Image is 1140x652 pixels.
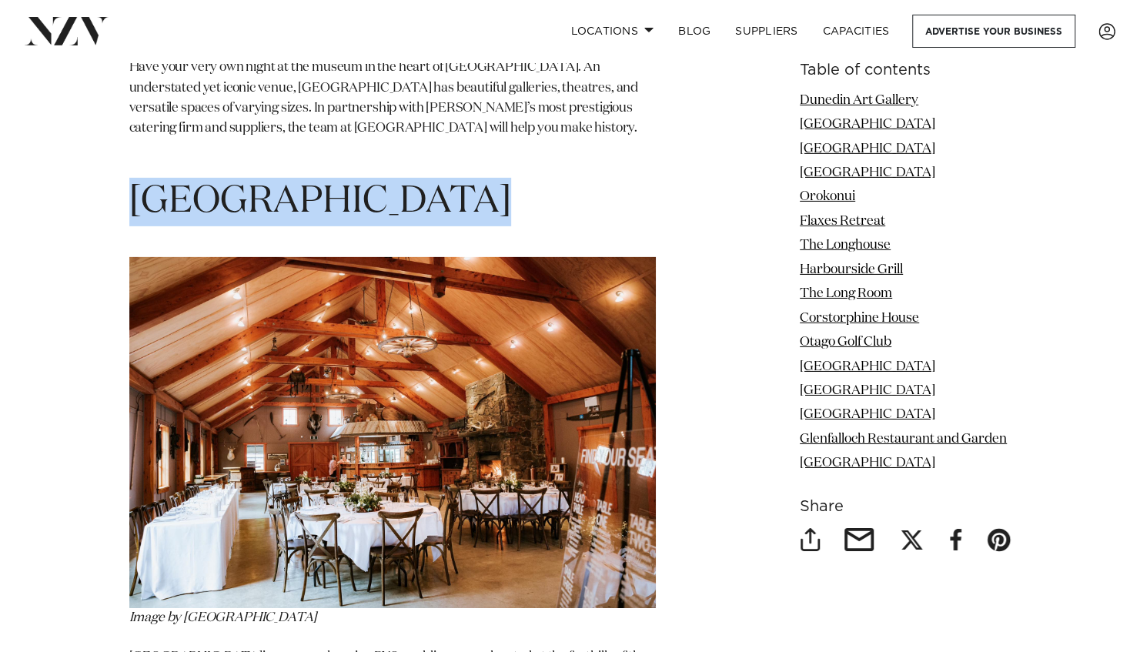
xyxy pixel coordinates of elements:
a: Flaxes Retreat [800,215,885,228]
a: The Long Room [800,288,892,301]
a: Glenfalloch Restaurant and Garden [800,433,1007,446]
a: [GEOGRAPHIC_DATA] [800,166,935,179]
p: Have your very own night at the museum in the heart of [GEOGRAPHIC_DATA]. An understated yet icon... [129,58,656,159]
a: Orokonui [800,191,855,204]
a: [GEOGRAPHIC_DATA] [800,384,935,397]
a: The Longhouse [800,239,891,252]
a: Corstorphine House [800,312,919,325]
h1: [GEOGRAPHIC_DATA] [129,178,656,226]
h6: Table of contents [800,62,1011,79]
a: [GEOGRAPHIC_DATA] [800,360,935,373]
a: [GEOGRAPHIC_DATA] [800,457,935,470]
a: [GEOGRAPHIC_DATA] [800,142,935,155]
a: Otago Golf Club [800,336,891,349]
a: SUPPLIERS [723,15,810,48]
a: BLOG [666,15,723,48]
a: Advertise your business [912,15,1075,48]
img: nzv-logo.png [25,17,109,45]
em: Image by [GEOGRAPHIC_DATA] [129,611,317,624]
a: Dunedin Art Gallery [800,94,918,107]
a: Harbourside Grill [800,263,903,276]
a: [GEOGRAPHIC_DATA] [800,118,935,131]
a: Capacities [811,15,902,48]
a: Locations [558,15,666,48]
a: [GEOGRAPHIC_DATA] [800,409,935,422]
h6: Share [800,499,1011,515]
